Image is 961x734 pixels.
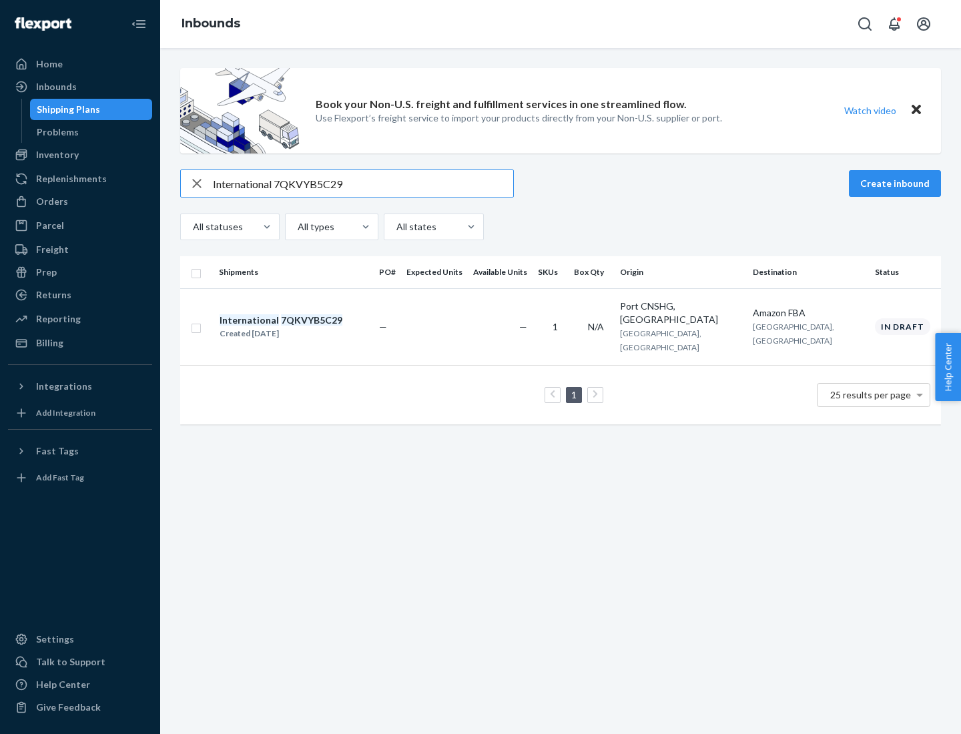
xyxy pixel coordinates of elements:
[36,678,90,691] div: Help Center
[830,389,911,400] span: 25 results per page
[519,321,527,332] span: —
[36,655,105,669] div: Talk to Support
[220,314,279,326] em: International
[553,321,558,332] span: 1
[36,336,63,350] div: Billing
[36,195,68,208] div: Orders
[220,327,342,340] div: Created [DATE]
[36,219,64,232] div: Parcel
[533,256,569,288] th: SKUs
[213,170,513,197] input: Search inbounds by name, destination, msku...
[36,312,81,326] div: Reporting
[36,57,63,71] div: Home
[36,266,57,279] div: Prep
[8,376,152,397] button: Integrations
[37,125,79,139] div: Problems
[615,256,747,288] th: Origin
[849,170,941,197] button: Create inbound
[214,256,374,288] th: Shipments
[36,80,77,93] div: Inbounds
[37,103,100,116] div: Shipping Plans
[620,300,742,326] div: Port CNSHG, [GEOGRAPHIC_DATA]
[281,314,342,326] em: 7QKVYB5C29
[753,306,864,320] div: Amazon FBA
[30,121,153,143] a: Problems
[36,633,74,646] div: Settings
[569,389,579,400] a: Page 1 is your current page
[316,111,722,125] p: Use Flexport’s freight service to import your products directly from your Non-U.S. supplier or port.
[30,99,153,120] a: Shipping Plans
[36,444,79,458] div: Fast Tags
[753,322,834,346] span: [GEOGRAPHIC_DATA], [GEOGRAPHIC_DATA]
[908,101,925,120] button: Close
[8,674,152,695] a: Help Center
[36,148,79,161] div: Inventory
[401,256,468,288] th: Expected Units
[36,288,71,302] div: Returns
[910,11,937,37] button: Open account menu
[8,651,152,673] a: Talk to Support
[395,220,396,234] input: All states
[8,262,152,283] a: Prep
[8,402,152,424] a: Add Integration
[881,11,908,37] button: Open notifications
[8,144,152,165] a: Inventory
[8,215,152,236] a: Parcel
[935,333,961,401] button: Help Center
[8,284,152,306] a: Returns
[36,472,84,483] div: Add Fast Tag
[8,53,152,75] a: Home
[852,11,878,37] button: Open Search Box
[8,191,152,212] a: Orders
[468,256,533,288] th: Available Units
[182,16,240,31] a: Inbounds
[36,172,107,186] div: Replenishments
[171,5,251,43] ol: breadcrumbs
[8,440,152,462] button: Fast Tags
[316,97,687,112] p: Book your Non-U.S. freight and fulfillment services in one streamlined flow.
[36,701,101,714] div: Give Feedback
[379,321,387,332] span: —
[192,220,193,234] input: All statuses
[747,256,870,288] th: Destination
[8,629,152,650] a: Settings
[620,328,701,352] span: [GEOGRAPHIC_DATA], [GEOGRAPHIC_DATA]
[36,243,69,256] div: Freight
[8,76,152,97] a: Inbounds
[569,256,615,288] th: Box Qty
[588,321,604,332] span: N/A
[8,332,152,354] a: Billing
[36,407,95,418] div: Add Integration
[36,380,92,393] div: Integrations
[8,239,152,260] a: Freight
[15,17,71,31] img: Flexport logo
[875,318,930,335] div: In draft
[8,697,152,718] button: Give Feedback
[374,256,401,288] th: PO#
[8,467,152,488] a: Add Fast Tag
[8,308,152,330] a: Reporting
[8,168,152,190] a: Replenishments
[836,101,905,120] button: Watch video
[125,11,152,37] button: Close Navigation
[296,220,298,234] input: All types
[870,256,941,288] th: Status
